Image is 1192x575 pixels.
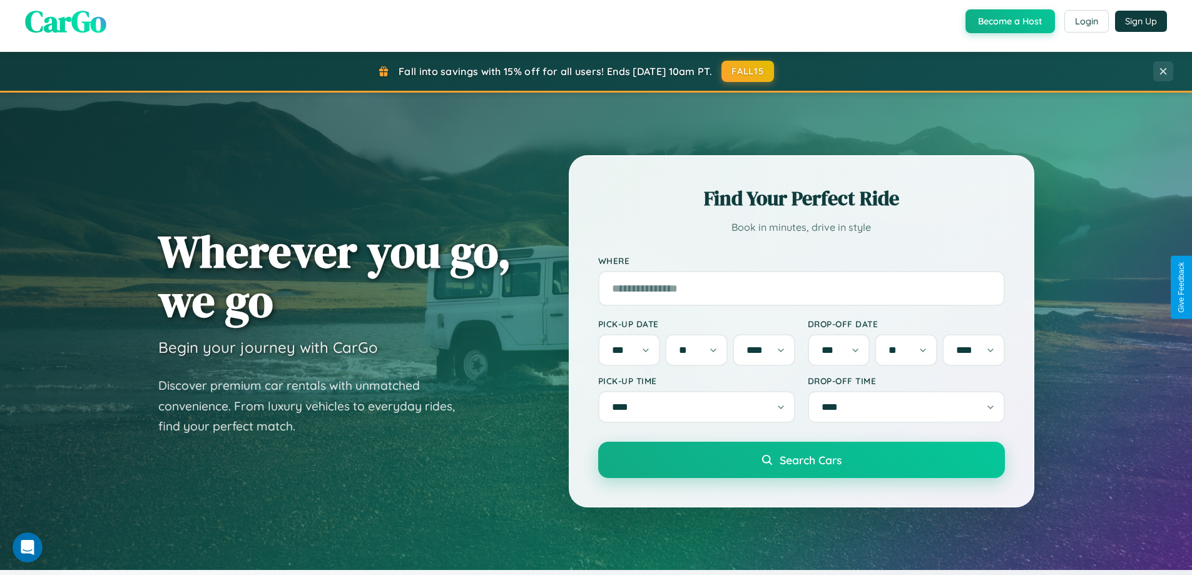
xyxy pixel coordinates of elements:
button: Sign Up [1115,11,1167,32]
button: Search Cars [598,442,1005,478]
span: CarGo [25,1,106,42]
span: Search Cars [780,453,842,467]
label: Pick-up Date [598,318,795,329]
h2: Find Your Perfect Ride [598,185,1005,212]
span: Fall into savings with 15% off for all users! Ends [DATE] 10am PT. [399,65,712,78]
label: Drop-off Time [808,375,1005,386]
label: Pick-up Time [598,375,795,386]
iframe: Intercom live chat [13,532,43,562]
h3: Begin your journey with CarGo [158,338,378,357]
button: Login [1064,10,1109,33]
h1: Wherever you go, we go [158,226,511,325]
button: Become a Host [965,9,1055,33]
p: Book in minutes, drive in style [598,218,1005,237]
button: FALL15 [721,61,774,82]
div: Give Feedback [1177,262,1186,313]
p: Discover premium car rentals with unmatched convenience. From luxury vehicles to everyday rides, ... [158,375,471,437]
label: Drop-off Date [808,318,1005,329]
label: Where [598,255,1005,266]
